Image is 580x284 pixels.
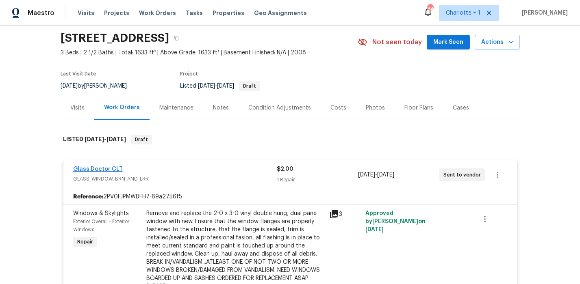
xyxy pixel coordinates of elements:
[70,104,85,112] div: Visits
[85,136,104,142] span: [DATE]
[104,103,140,112] div: Work Orders
[74,238,96,246] span: Repair
[73,166,123,172] a: Glass Doctor CLT
[404,104,433,112] div: Floor Plans
[277,176,358,184] div: 1 Repair
[132,136,151,144] span: Draft
[198,83,215,89] span: [DATE]
[139,9,176,17] span: Work Orders
[330,104,346,112] div: Costs
[78,9,94,17] span: Visits
[61,81,137,91] div: by [PERSON_NAME]
[106,136,126,142] span: [DATE]
[519,9,568,17] span: [PERSON_NAME]
[63,135,126,144] h6: LISTED
[61,34,169,42] h2: [STREET_ADDRESS]
[73,175,277,183] span: GLASS_WINDOW, BRN_AND_LRR
[254,9,307,17] span: Geo Assignments
[61,71,96,76] span: Last Visit Date
[180,71,198,76] span: Project
[453,104,469,112] div: Cases
[213,104,229,112] div: Notes
[180,83,260,89] span: Listed
[63,189,517,204] div: 2PV0FJPMWDFH7-69a2756f5
[217,83,234,89] span: [DATE]
[240,84,259,88] span: Draft
[213,9,244,17] span: Properties
[377,172,394,178] span: [DATE]
[366,104,385,112] div: Photos
[358,172,375,178] span: [DATE]
[169,31,184,45] button: Copy Address
[365,227,384,232] span: [DATE]
[198,83,234,89] span: -
[329,209,361,219] div: 3
[446,9,480,17] span: Charlotte + 1
[73,211,129,216] span: Windows & Skylights
[61,83,78,89] span: [DATE]
[159,104,193,112] div: Maintenance
[73,219,129,232] span: Exterior Overall - Exterior Windows
[433,37,463,47] span: Mark Seen
[475,35,520,50] button: Actions
[372,38,422,46] span: Not seen today
[443,171,484,179] span: Sent to vendor
[277,166,293,172] span: $2.00
[61,49,358,57] span: 3 Beds | 2 1/2 Baths | Total: 1633 ft² | Above Grade: 1633 ft² | Basement Finished: N/A | 2008
[104,9,129,17] span: Projects
[358,171,394,179] span: -
[61,127,520,153] div: LISTED [DATE]-[DATE]Draft
[85,136,126,142] span: -
[28,9,54,17] span: Maestro
[365,211,426,232] span: Approved by [PERSON_NAME] on
[186,10,203,16] span: Tasks
[73,193,103,201] b: Reference:
[248,104,311,112] div: Condition Adjustments
[427,5,433,13] div: 84
[481,37,513,47] span: Actions
[427,35,470,50] button: Mark Seen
